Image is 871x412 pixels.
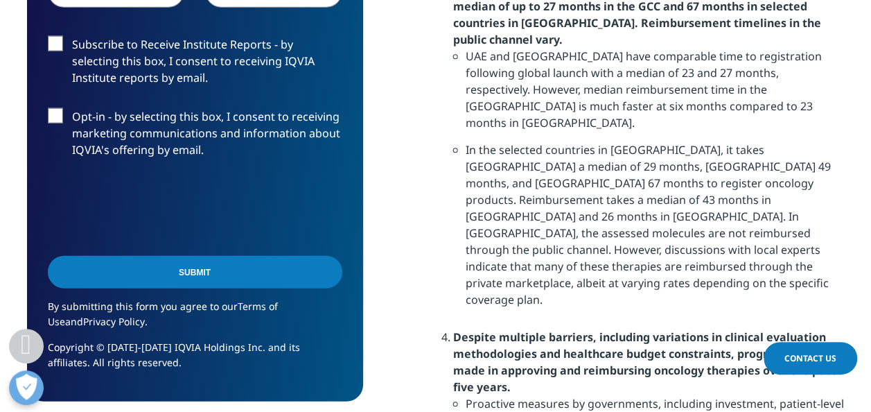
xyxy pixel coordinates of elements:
[48,36,342,94] label: Subscribe to Receive Institute Reports - by selecting this box, I consent to receiving IQVIA Inst...
[764,342,857,375] a: Contact Us
[48,340,342,381] p: Copyright © [DATE]-[DATE] IQVIA Holdings Inc. and its affiliates. All rights reserved.
[48,299,342,340] p: By submitting this form you agree to our and .
[466,48,845,141] li: UAE and [GEOGRAPHIC_DATA] have comparable time to registration following global launch with a med...
[466,141,845,318] li: In the selected countries in [GEOGRAPHIC_DATA], it takes [GEOGRAPHIC_DATA] a median of 29 months,...
[48,256,342,289] input: Submit
[453,329,838,395] strong: Despite multiple barriers, including variations in clinical evaluation methodologies and healthca...
[83,315,145,328] a: Privacy Policy
[784,352,836,364] span: Contact Us
[48,108,342,166] label: Opt-in - by selecting this box, I consent to receiving marketing communications and information a...
[48,180,258,234] iframe: reCAPTCHA
[9,370,44,405] button: Abrir preferências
